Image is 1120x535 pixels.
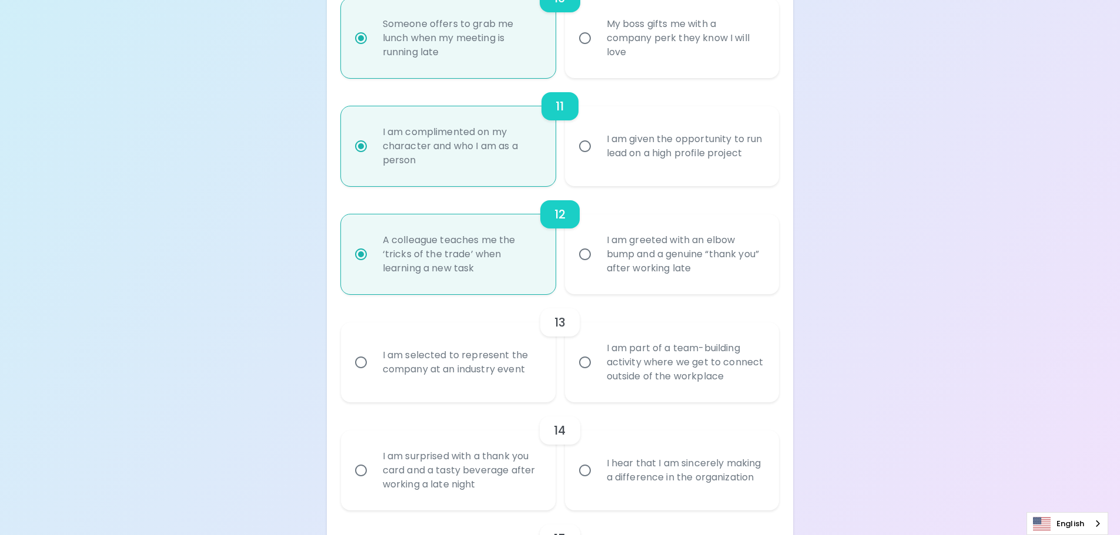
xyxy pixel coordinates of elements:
[597,219,773,290] div: I am greeted with an elbow bump and a genuine “thank you” after working late
[373,111,549,181] div: I am complimented on my character and who I am as a person
[597,118,773,174] div: I am given the opportunity to run lead on a high profile project
[554,421,566,440] h6: 14
[373,3,549,73] div: Someone offers to grab me lunch when my meeting is running late
[341,186,780,294] div: choice-group-check
[341,294,780,402] div: choice-group-check
[373,435,549,506] div: I am surprised with a thank you card and a tasty beverage after working a late night
[341,78,780,186] div: choice-group-check
[554,313,566,332] h6: 13
[597,327,773,398] div: I am part of a team-building activity where we get to connect outside of the workplace
[556,97,564,116] h6: 11
[554,205,566,224] h6: 12
[341,402,780,510] div: choice-group-check
[1027,512,1108,535] aside: Language selected: English
[1027,512,1108,535] div: Language
[373,334,549,391] div: I am selected to represent the company at an industry event
[597,442,773,499] div: I hear that I am sincerely making a difference in the organization
[1027,513,1108,534] a: English
[597,3,773,73] div: My boss gifts me with a company perk they know I will love
[373,219,549,290] div: A colleague teaches me the ‘tricks of the trade’ when learning a new task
